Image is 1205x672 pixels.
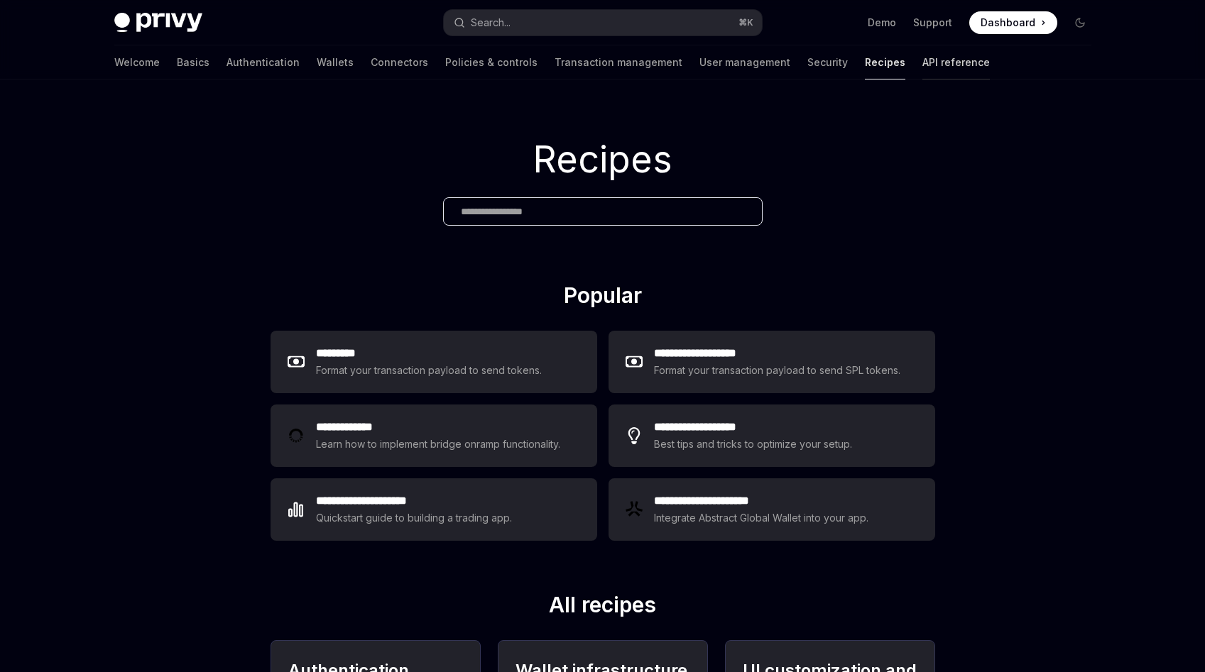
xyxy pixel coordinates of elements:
[316,436,565,453] div: Learn how to implement bridge onramp functionality.
[114,45,160,79] a: Welcome
[699,45,790,79] a: User management
[271,592,935,623] h2: All recipes
[738,17,753,28] span: ⌘ K
[865,45,905,79] a: Recipes
[807,45,848,79] a: Security
[316,509,513,527] div: Quickstart guide to building a trading app.
[654,436,854,453] div: Best tips and tricks to optimize your setup.
[922,45,990,79] a: API reference
[913,16,952,30] a: Support
[981,16,1035,30] span: Dashboard
[227,45,300,79] a: Authentication
[444,10,762,35] button: Open search
[316,362,542,379] div: Format your transaction payload to send tokens.
[371,45,428,79] a: Connectors
[445,45,538,79] a: Policies & controls
[1069,11,1091,34] button: Toggle dark mode
[868,16,896,30] a: Demo
[654,362,902,379] div: Format your transaction payload to send SPL tokens.
[271,331,597,393] a: **** ****Format your transaction payload to send tokens.
[271,404,597,467] a: **** **** ***Learn how to implement bridge onramp functionality.
[271,282,935,314] h2: Popular
[114,13,202,33] img: dark logo
[177,45,209,79] a: Basics
[654,509,870,527] div: Integrate Abstract Global Wallet into your app.
[317,45,354,79] a: Wallets
[471,14,511,31] div: Search...
[555,45,682,79] a: Transaction management
[969,11,1057,34] a: Dashboard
